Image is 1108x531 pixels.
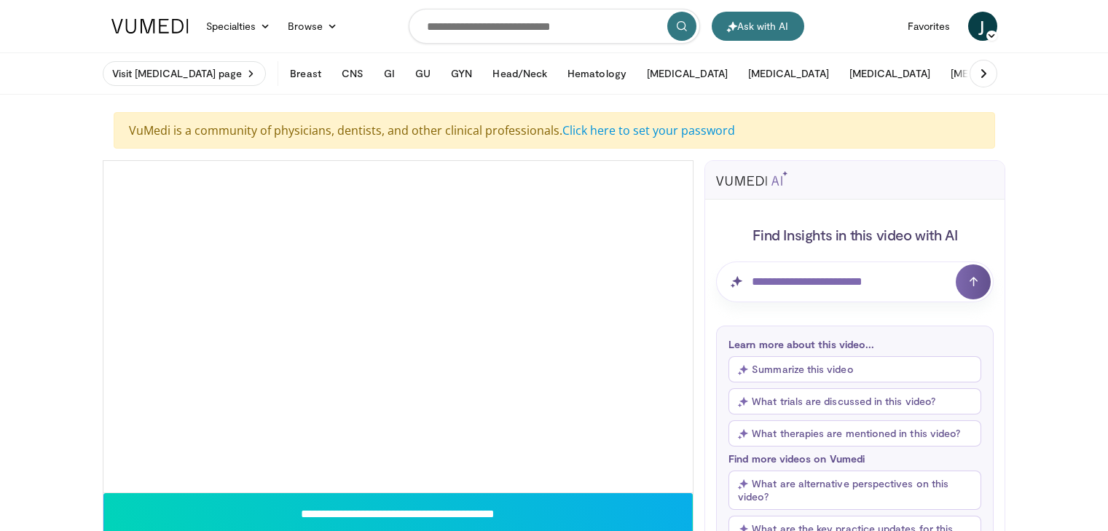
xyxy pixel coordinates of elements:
button: Summarize this video [728,356,981,382]
button: [MEDICAL_DATA] [739,59,838,88]
button: CNS [333,59,372,88]
button: GYN [442,59,481,88]
div: VuMedi is a community of physicians, dentists, and other clinical professionals. [114,112,995,149]
input: Question for AI [716,261,994,302]
a: Favorites [899,12,959,41]
button: What are alternative perspectives on this video? [728,471,981,510]
p: Find more videos on Vumedi [728,452,981,465]
a: Browse [279,12,346,41]
input: Search topics, interventions [409,9,700,44]
button: What trials are discussed in this video? [728,388,981,414]
img: vumedi-ai-logo.svg [716,171,787,186]
video-js: Video Player [103,161,694,493]
a: Click here to set your password [562,122,735,138]
button: What therapies are mentioned in this video? [728,420,981,447]
button: GU [406,59,439,88]
button: Head/Neck [484,59,556,88]
a: Visit [MEDICAL_DATA] page [103,61,267,86]
img: VuMedi Logo [111,19,189,34]
button: Ask with AI [712,12,804,41]
button: GI [375,59,404,88]
p: Learn more about this video... [728,338,981,350]
h4: Find Insights in this video with AI [716,225,994,244]
a: Specialties [197,12,280,41]
button: Hematology [559,59,635,88]
button: Breast [281,59,329,88]
button: [MEDICAL_DATA] [942,59,1040,88]
button: [MEDICAL_DATA] [841,59,939,88]
button: [MEDICAL_DATA] [638,59,736,88]
a: J [968,12,997,41]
